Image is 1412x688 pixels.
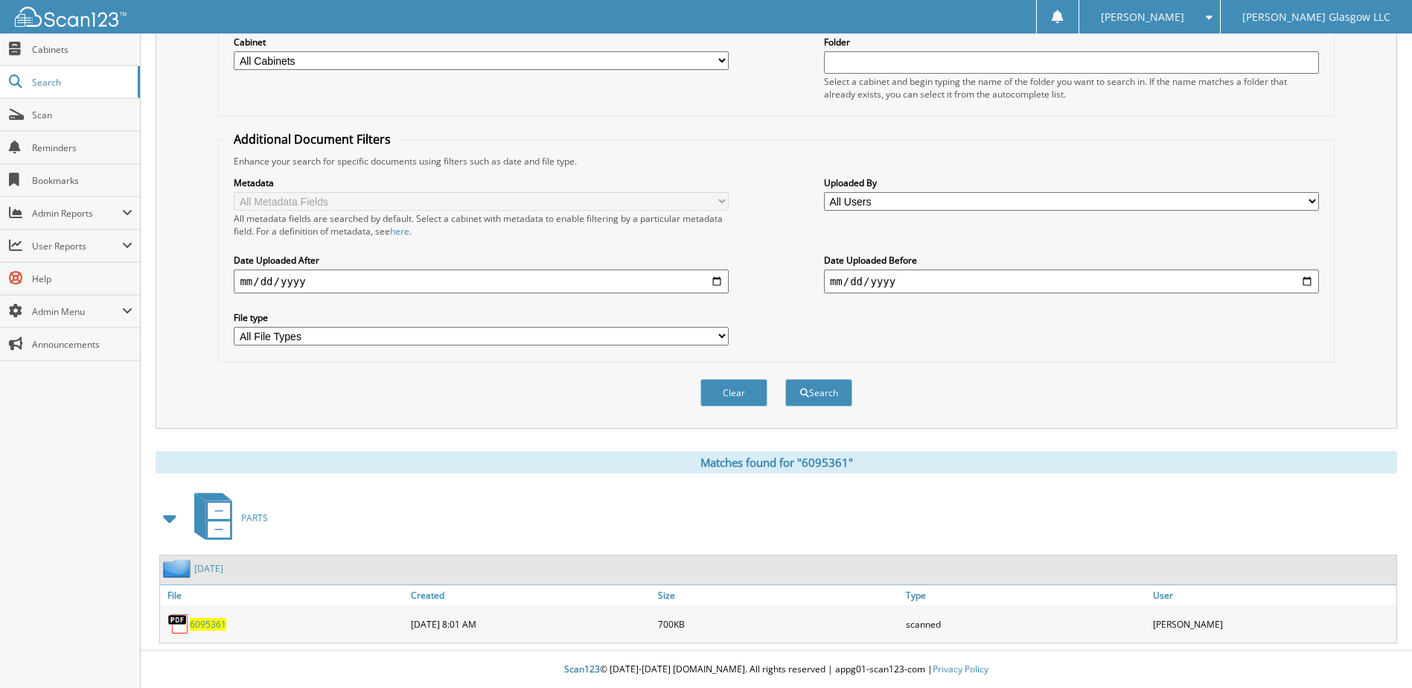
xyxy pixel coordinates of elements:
a: Created [407,585,654,605]
span: Reminders [32,141,132,154]
input: start [234,270,729,293]
img: folder2.png [163,559,194,578]
label: Metadata [234,176,729,189]
label: Cabinet [234,36,729,48]
a: Privacy Policy [933,663,988,675]
div: Enhance your search for specific documents using filters such as date and file type. [226,155,1326,168]
span: Announcements [32,338,132,351]
a: File [160,585,407,605]
label: Uploaded By [824,176,1319,189]
legend: Additional Document Filters [226,131,398,147]
img: PDF.png [167,613,190,635]
span: Search [32,76,130,89]
iframe: Chat Widget [1338,617,1412,688]
button: Search [785,379,852,407]
div: [PERSON_NAME] [1149,609,1396,639]
button: Clear [700,379,767,407]
div: scanned [902,609,1149,639]
a: 6095361 [190,618,226,631]
span: Scan [32,109,132,121]
div: Select a cabinet and begin typing the name of the folder you want to search in. If the name match... [824,75,1319,101]
span: [PERSON_NAME] Glasgow LLC [1242,13,1390,22]
a: [DATE] [194,562,223,575]
div: All metadata fields are searched by default. Select a cabinet with metadata to enable filtering b... [234,212,729,238]
a: here [390,225,409,238]
span: Bookmarks [32,174,132,187]
span: Cabinets [32,43,132,56]
span: Admin Menu [32,305,122,318]
span: Admin Reports [32,207,122,220]
div: © [DATE]-[DATE] [DOMAIN_NAME]. All rights reserved | appg01-scan123-com | [141,652,1412,688]
label: Date Uploaded Before [824,254,1319,267]
div: [DATE] 8:01 AM [407,609,654,639]
a: User [1149,585,1396,605]
span: Scan123 [564,663,600,675]
label: Folder [824,36,1319,48]
input: end [824,270,1319,293]
a: Size [654,585,901,605]
a: Type [902,585,1149,605]
a: PARTS [185,488,268,547]
label: Date Uploaded After [234,254,729,267]
span: [PERSON_NAME] [1101,13,1184,22]
div: 700KB [654,609,901,639]
span: Help [32,273,132,285]
div: Matches found for "6095361" [156,451,1397,474]
img: scan123-logo-white.svg [15,7,127,27]
label: File type [234,311,729,324]
span: User Reports [32,240,122,252]
span: PARTS [241,512,268,524]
